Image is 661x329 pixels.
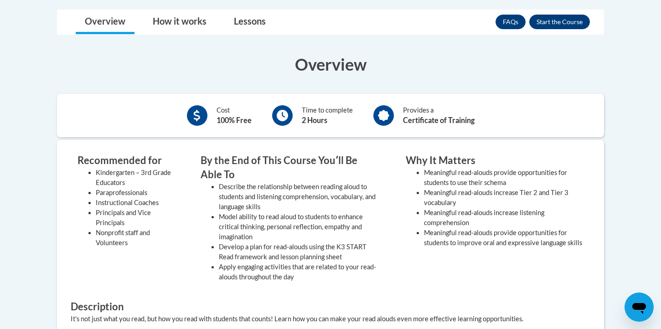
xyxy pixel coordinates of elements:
li: Meaningful read-alouds increase Tier 2 and Tier 3 vocabulary [424,188,584,208]
div: Time to complete [302,105,353,126]
div: Provides a [403,105,475,126]
li: Principals and Vice Principals [96,208,173,228]
iframe: Button to launch messaging window [625,293,654,322]
h3: By the End of This Course Youʹll Be Able To [201,154,378,182]
a: Overview [76,10,134,34]
b: Certificate of Training [403,116,475,124]
h3: Why It Matters [406,154,584,168]
li: Meaningful read-alouds provide opportunities for students to improve oral and expressive language... [424,228,584,248]
li: Instructional Coaches [96,198,173,208]
div: Cost [217,105,252,126]
h3: Recommended for [77,154,173,168]
li: Meaningful read-alouds increase listening comprehension [424,208,584,228]
li: Nonprofit staff and Volunteers [96,228,173,248]
h3: Overview [57,53,604,76]
li: Describe the relationship between reading aloud to students and listening comprehension, vocabula... [219,182,378,212]
li: Kindergarten – 3rd Grade Educators [96,168,173,188]
div: It's not just what you read, but how you read with students that counts! Learn how you can make y... [71,314,590,324]
a: FAQs [496,15,526,29]
li: Model ability to read aloud to students to enhance critical thinking, personal reflection, empath... [219,212,378,242]
li: Paraprofessionals [96,188,173,198]
li: Meaningful read-alouds provide opportunities for students to use their schema [424,168,584,188]
b: 2 Hours [302,116,327,124]
a: How it works [144,10,216,34]
a: Lessons [225,10,275,34]
b: 100% Free [217,116,252,124]
li: Apply engaging activities that are related to your read-alouds throughout the day [219,262,378,282]
h3: Description [71,300,590,314]
button: Enroll [529,15,590,29]
li: Develop a plan for read-alouds using the K3 START Read framework and lesson planning sheet [219,242,378,262]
